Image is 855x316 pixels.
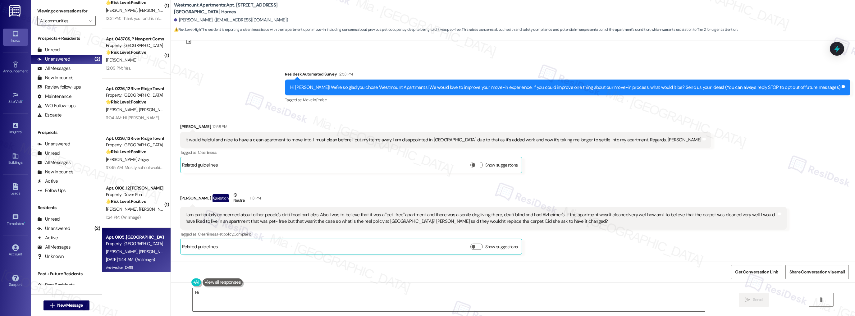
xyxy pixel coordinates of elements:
button: Share Conversation via email [785,265,849,279]
a: Buildings [3,151,28,167]
span: Share Conversation via email [789,269,845,275]
div: Tagged as: [180,148,711,157]
div: [DATE] 11:44 AM: (An Image) [106,257,155,262]
span: [PERSON_NAME] [106,206,139,212]
label: Show suggestions [485,162,518,168]
i:  [745,297,750,302]
div: [PERSON_NAME] [180,123,711,132]
strong: 🌟 Risk Level: Positive [106,149,146,154]
div: 12:58 PM [211,123,227,130]
div: Past Residents [37,282,75,288]
div: Unknown [37,253,64,260]
span: Send [753,296,762,303]
span: Move in , [303,97,316,103]
div: Past + Future Residents [31,271,102,277]
div: Unanswered [37,56,70,62]
span: [PERSON_NAME] [139,7,170,13]
div: Prospects [31,129,102,136]
strong: 🌟 Risk Level: Positive [106,99,146,105]
div: New Inbounds [37,169,73,175]
i:  [50,303,55,308]
div: Tagged as: [285,95,850,104]
div: Property: [GEOGRAPHIC_DATA] Townhomes [106,92,163,98]
div: WO Follow-ups [37,103,75,109]
div: Property: [GEOGRAPHIC_DATA] [106,42,163,49]
span: [PERSON_NAME] Iii [139,107,173,112]
div: Residents [31,204,102,211]
div: Follow Ups [37,187,66,194]
div: 1:13 PM [248,195,261,201]
div: Escalate [37,112,62,118]
div: Apt. 0437CS, P Newport Commons II [106,36,163,42]
span: Pet policy , [217,231,234,237]
div: 10:45 AM: Mostly school working and streaming. Yes, the internet has been great so far! [106,165,263,170]
div: Property: [GEOGRAPHIC_DATA] Townhomes [106,142,163,148]
a: Leads [3,181,28,198]
span: [PERSON_NAME] [139,249,170,254]
button: Send [739,293,769,307]
span: • [21,129,22,133]
span: : The resident is reporting a cleanliness issue with their apartment upon move-in, including conc... [174,26,738,33]
div: Apt. 0226, 12 River Ridge Townhomes LLC [106,85,163,92]
span: Get Conversation Link [735,269,778,275]
div: Apt. 0105, [GEOGRAPHIC_DATA] [106,234,163,240]
strong: 🌟 Risk Level: Positive [106,49,146,55]
label: Viewing conversations for [37,6,96,16]
a: Templates • [3,212,28,229]
div: Unanswered [37,225,70,232]
div: [PERSON_NAME] [180,192,787,207]
i:  [89,18,92,23]
div: Apt. 0106, 12 [PERSON_NAME] Dover LLC [106,185,163,191]
a: Account [3,242,28,259]
div: Hi [PERSON_NAME]! We're so glad you chose Westmount Apartments! We would love to improve your mov... [290,84,840,91]
div: Review follow-ups [37,84,81,90]
div: Unanswered [37,141,70,147]
span: [PERSON_NAME] [106,107,139,112]
div: Property: Dover Run [106,191,163,198]
span: Cleanliness [198,150,217,155]
span: • [22,98,23,103]
span: [PERSON_NAME] Zegey [106,157,149,162]
div: Active [37,235,58,241]
i:  [819,297,823,302]
div: Maintenance [37,93,71,100]
div: (2) [93,224,102,233]
div: Unread [37,150,60,157]
div: Active [37,178,58,185]
span: Praise [316,97,327,103]
div: Prospects + Residents [31,35,102,42]
span: New Message [57,302,83,309]
button: Get Conversation Link [731,265,782,279]
span: [PERSON_NAME] [106,249,139,254]
label: Show suggestions [485,244,518,250]
div: It would helpful and nice to have a clean apartment to move into. I must clean before I put my it... [185,137,702,143]
div: Neutral [232,192,246,205]
a: Insights • [3,120,28,137]
button: New Message [43,300,89,310]
div: 1:24 PM: (An Image) [106,214,141,220]
div: 11:04 AM: Hi [PERSON_NAME], We typically use our internet for our tablets and streaming services ... [106,115,411,121]
div: I am particularly concerned about other people's dirt/ food particles. Also I was to believe that... [185,212,777,225]
div: Related guidelines [182,162,218,171]
strong: ⚠️ Risk Level: High [174,27,201,32]
div: Tagged as: [180,230,787,239]
span: [PERSON_NAME] [139,206,170,212]
div: 12:09 PM: Yes. [106,65,131,71]
div: Unread [37,216,60,222]
span: Complaint [234,231,251,237]
a: Inbox [3,29,28,45]
div: Unread [37,47,60,53]
div: Property: [GEOGRAPHIC_DATA] [106,240,163,247]
strong: 🌟 Risk Level: Positive [106,199,146,204]
a: Site Visit • [3,90,28,107]
span: • [24,221,25,225]
div: 12:53 PM [337,71,353,77]
input: All communities [40,16,86,26]
a: Support [3,273,28,290]
div: 12:31 PM: Thank you for this information and update [PERSON_NAME]!! [106,16,231,21]
div: Archived on [DATE] [105,264,164,272]
span: [PERSON_NAME] [106,7,139,13]
div: New Inbounds [37,75,73,81]
div: Residesk Automated Survey [285,71,850,80]
span: Cleanliness , [198,231,217,237]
